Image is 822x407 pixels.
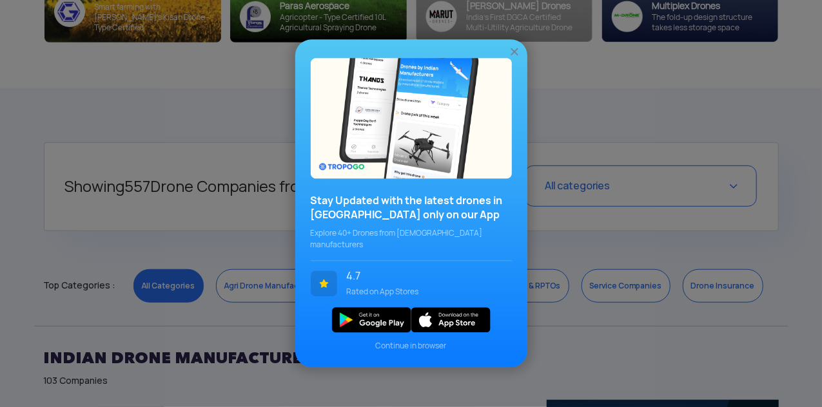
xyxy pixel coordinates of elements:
img: ic_close.png [508,46,521,59]
img: bg_popupecosystem.png [311,58,512,178]
img: ios_new.svg [411,307,491,332]
span: Rated on App Stores [347,286,502,298]
span: Continue in browser [311,341,512,352]
span: 4.7 [347,270,502,282]
img: ic_star.svg [311,270,337,296]
span: Explore 40+ Drones from [DEMOGRAPHIC_DATA] manufacturers [311,227,512,251]
img: img_playstore.png [332,307,411,332]
h3: Stay Updated with the latest drones in [GEOGRAPHIC_DATA] only on our App [311,194,512,222]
